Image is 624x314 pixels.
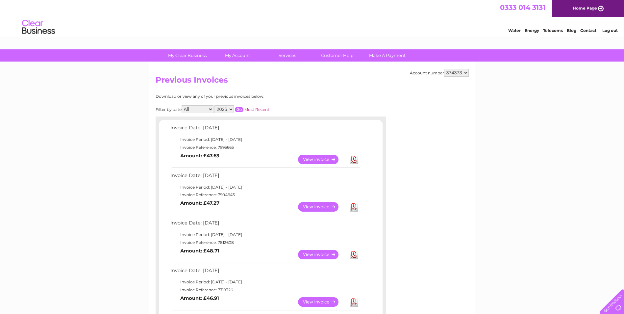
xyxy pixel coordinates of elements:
[310,49,364,62] a: Customer Help
[350,202,358,212] a: Download
[156,75,469,88] h2: Previous Invoices
[180,200,219,206] b: Amount: £47.27
[157,4,468,32] div: Clear Business is a trading name of Verastar Limited (registered in [GEOGRAPHIC_DATA] No. 3667643...
[525,28,539,33] a: Energy
[298,155,346,164] a: View
[602,28,618,33] a: Log out
[298,250,346,259] a: View
[156,105,328,113] div: Filter by date
[350,155,358,164] a: Download
[350,250,358,259] a: Download
[169,123,361,136] td: Invoice Date: [DATE]
[169,144,361,151] td: Invoice Reference: 7995665
[298,202,346,212] a: View
[169,239,361,247] td: Invoice Reference: 7812608
[169,191,361,199] td: Invoice Reference: 7904643
[508,28,521,33] a: Water
[180,153,219,159] b: Amount: £47.63
[169,171,361,183] td: Invoice Date: [DATE]
[567,28,576,33] a: Blog
[169,136,361,144] td: Invoice Period: [DATE] - [DATE]
[169,266,361,278] td: Invoice Date: [DATE]
[260,49,314,62] a: Services
[22,17,55,37] img: logo.png
[169,183,361,191] td: Invoice Period: [DATE] - [DATE]
[169,286,361,294] td: Invoice Reference: 7719326
[244,107,269,112] a: Most Recent
[410,69,469,77] div: Account number
[360,49,414,62] a: Make A Payment
[180,248,219,254] b: Amount: £48.71
[156,94,328,99] div: Download or view any of your previous invoices below.
[210,49,264,62] a: My Account
[169,231,361,239] td: Invoice Period: [DATE] - [DATE]
[169,278,361,286] td: Invoice Period: [DATE] - [DATE]
[160,49,214,62] a: My Clear Business
[543,28,563,33] a: Telecoms
[180,295,219,301] b: Amount: £46.91
[350,297,358,307] a: Download
[169,219,361,231] td: Invoice Date: [DATE]
[298,297,346,307] a: View
[580,28,596,33] a: Contact
[500,3,545,12] a: 0333 014 3131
